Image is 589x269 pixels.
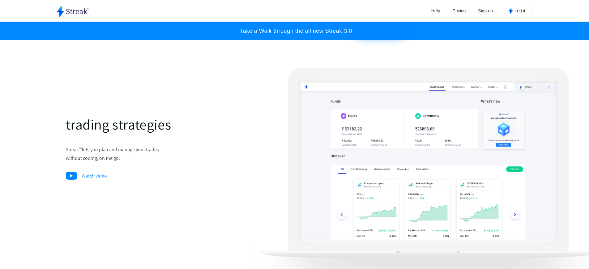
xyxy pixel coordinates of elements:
a: Sign up [475,6,496,15]
sup: TM [79,147,82,150]
a: Pricing [450,6,469,15]
button: Log in [504,5,533,16]
span: Log in [514,8,526,14]
a: video_imgWatch video [66,172,107,180]
p: Watch video [66,172,107,180]
p: Take a Walk through the all new Streak 3.0 [234,28,352,34]
span: trading strategies [66,115,171,134]
p: Streak lets you plan and manage your trades without coding, on the go. [66,145,249,162]
img: kite_logo [509,8,513,14]
button: WATCH NOW [357,27,403,35]
img: logo [57,6,89,17]
img: video_img [66,172,77,180]
a: Help [428,6,443,15]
